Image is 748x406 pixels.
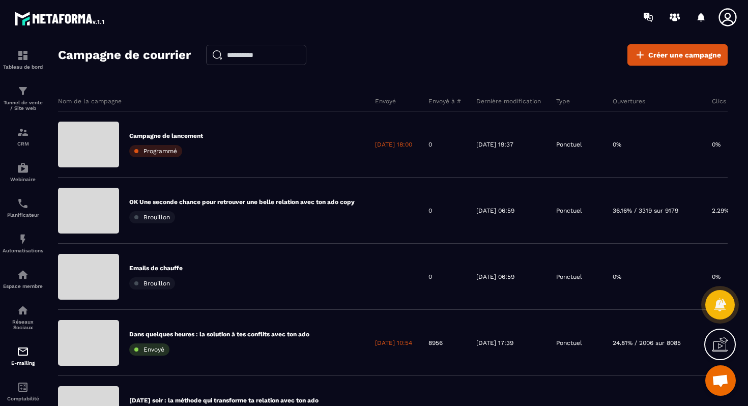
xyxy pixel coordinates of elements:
p: Clics [712,97,726,105]
p: [DATE] 06:59 [476,207,514,215]
a: formationformationTunnel de vente / Site web [3,77,43,119]
a: automationsautomationsAutomatisations [3,225,43,261]
p: 0 [428,140,432,149]
p: Tableau de bord [3,64,43,70]
p: E-mailing [3,360,43,366]
p: [DATE] soir : la méthode qui transforme ta relation avec ton ado [129,396,319,404]
p: 8956 [428,339,443,347]
span: Brouillon [143,214,170,221]
a: Créer une campagne [627,44,728,66]
p: Ponctuel [556,339,582,347]
p: Envoyé à # [428,97,461,105]
p: [DATE] 10:54 [375,339,412,347]
p: 0% [712,140,721,149]
p: Automatisations [3,248,43,253]
p: Webinaire [3,177,43,182]
span: Programmé [143,148,177,155]
p: Ouvertures [613,97,645,105]
p: Réseaux Sociaux [3,319,43,330]
p: [DATE] 19:37 [476,140,513,149]
p: CRM [3,141,43,147]
img: formation [17,126,29,138]
p: 0% [613,140,621,149]
span: Envoyé [143,346,164,353]
p: 0 [428,273,432,281]
a: emailemailE-mailing [3,338,43,373]
p: 0% [613,273,621,281]
img: logo [14,9,106,27]
h2: Campagne de courrier [58,45,191,65]
a: formationformationCRM [3,119,43,154]
a: formationformationTableau de bord [3,42,43,77]
p: 24.81% / 2006 sur 8085 [613,339,681,347]
a: social-networksocial-networkRéseaux Sociaux [3,297,43,338]
a: automationsautomationsWebinaire [3,154,43,190]
img: automations [17,269,29,281]
p: Emails de chauffe [129,264,183,272]
a: automationsautomationsEspace membre [3,261,43,297]
img: scheduler [17,197,29,210]
img: automations [17,233,29,245]
img: formation [17,85,29,97]
p: [DATE] 18:00 [375,140,412,149]
p: Planificateur [3,212,43,218]
p: Dans quelques heures : la solution à tes conflits avec ton ado [129,330,309,338]
p: Espace membre [3,283,43,289]
span: Brouillon [143,280,170,287]
p: [DATE] 17:39 [476,339,513,347]
img: email [17,345,29,358]
p: Dernière modification [476,97,541,105]
p: Tunnel de vente / Site web [3,100,43,111]
img: formation [17,49,29,62]
img: social-network [17,304,29,316]
p: 36.16% / 3319 sur 9179 [613,207,678,215]
a: schedulerschedulerPlanificateur [3,190,43,225]
p: 0% [712,273,721,281]
span: Créer une campagne [648,50,721,60]
p: Campagne de lancement [129,132,203,140]
p: 0 [428,207,432,215]
p: Ponctuel [556,140,582,149]
p: Ponctuel [556,273,582,281]
img: automations [17,162,29,174]
p: Envoyé [375,97,396,105]
p: Nom de la campagne [58,97,122,105]
p: Ponctuel [556,207,582,215]
p: [DATE] 06:59 [476,273,514,281]
p: Comptabilité [3,396,43,401]
img: accountant [17,381,29,393]
p: OK Une seconde chance pour retrouver une belle relation avec ton ado copy [129,198,355,206]
a: Ouvrir le chat [705,365,736,396]
p: Type [556,97,570,105]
